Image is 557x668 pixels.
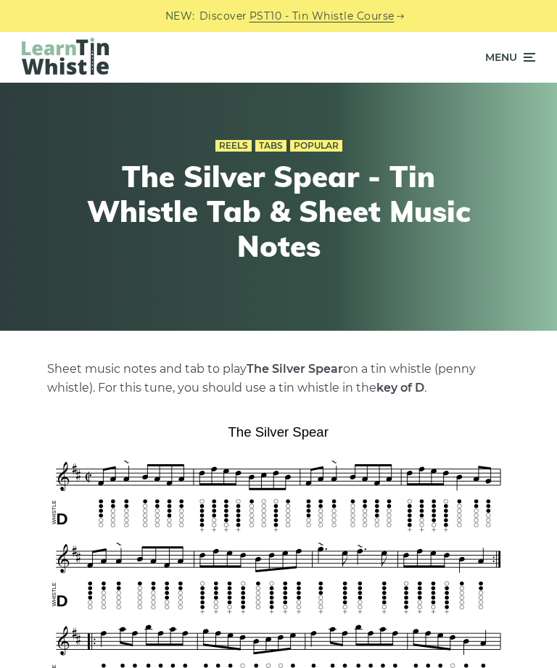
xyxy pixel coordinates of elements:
[376,381,424,395] strong: key of D
[485,39,517,75] span: Menu
[47,360,510,397] p: Sheet music notes and tab to play on a tin whistle (penny whistle). For this tune, you should use...
[83,159,474,263] h1: The Silver Spear - Tin Whistle Tab & Sheet Music Notes
[22,38,109,75] img: LearnTinWhistle.com
[255,140,286,152] a: Tabs
[290,140,342,152] a: Popular
[247,362,343,376] strong: The Silver Spear
[215,140,252,152] a: Reels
